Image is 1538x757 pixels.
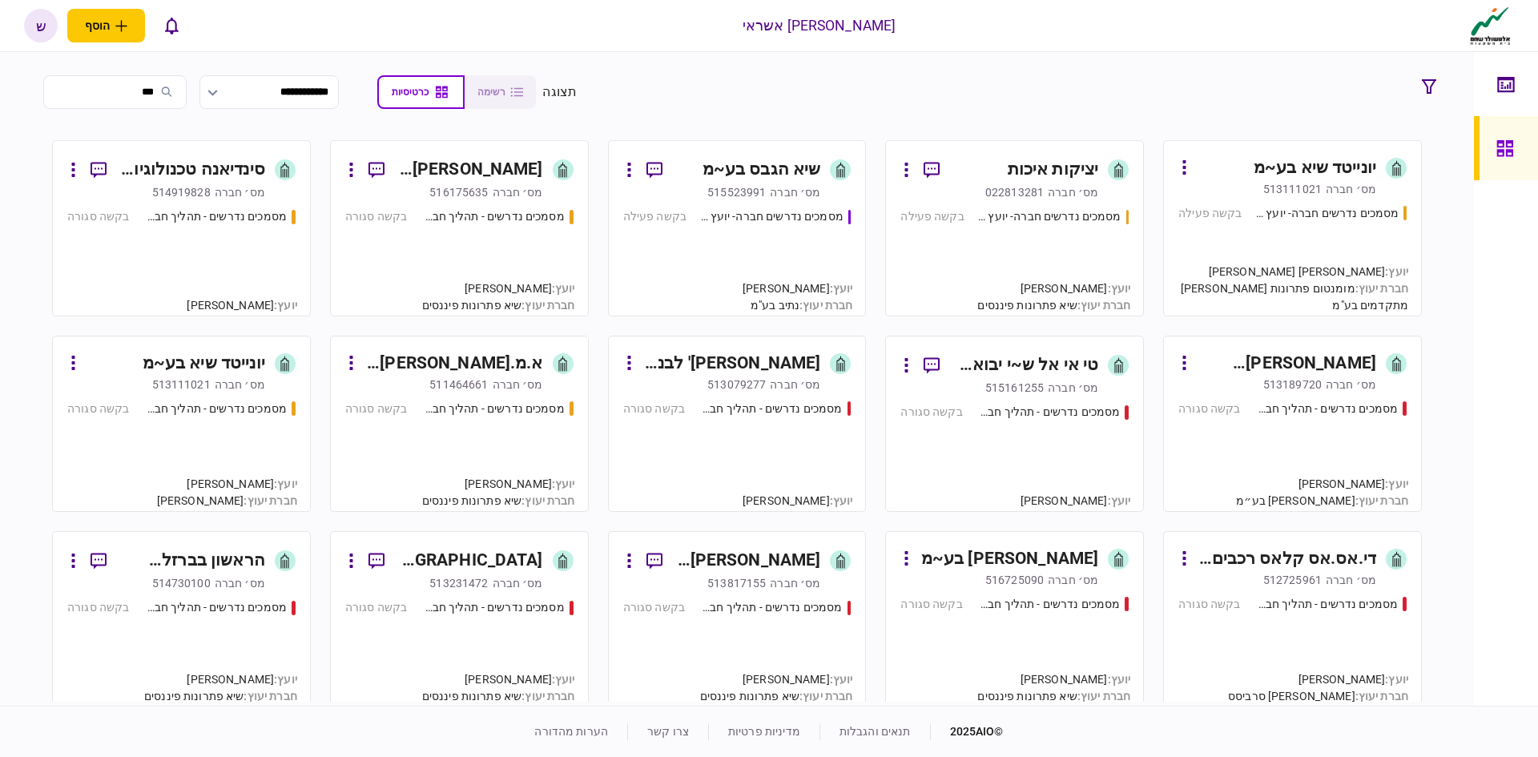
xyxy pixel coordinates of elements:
[977,596,1120,613] div: מסמכים נדרשים - תהליך חברה
[623,401,685,417] div: בקשה סגורה
[647,725,689,738] a: צרו קשר
[244,494,296,507] span: חברת יעוץ :
[215,184,265,200] div: מס׳ חברה
[521,494,574,507] span: חברת יעוץ :
[1163,336,1422,512] a: [PERSON_NAME] לבנייה בע~ממס׳ חברה513189720מסמכים נדרשים - תהליך חברהבקשה סגורהיועץ:[PERSON_NAME]ח...
[157,493,297,509] div: [PERSON_NAME]
[1255,596,1398,613] div: מסמכים נדרשים - תהליך חברה
[552,477,575,490] span: יועץ :
[1008,157,1099,183] div: יציקות איכות
[1048,572,1098,588] div: מס׳ חברה
[743,493,852,509] div: [PERSON_NAME]
[900,404,962,421] div: בקשה סגורה
[1021,493,1130,509] div: [PERSON_NAME]
[345,208,407,225] div: בקשה סגורה
[1197,351,1376,376] div: [PERSON_NAME] לבנייה בע~מ
[144,688,297,705] div: שיא פתרונות פיננסים
[493,575,543,591] div: מס׳ חברה
[215,575,265,591] div: מס׳ חברה
[429,376,488,393] div: 511464661
[885,140,1144,316] a: יציקות איכותמס׳ חברה022813281מסמכים נדרשים חברה- יועץ - תהליך חברהבקשה פעילהיועץ:[PERSON_NAME]חבר...
[977,404,1120,421] div: מסמכים נדרשים - תהליך חברה
[52,140,311,316] a: סינדיאנה טכנולוגיות (ס.ט.) בע~ממס׳ חברה514919828מסמכים נדרשים - תהליך חברהבקשה סגורהיועץ:[PERSON_...
[770,575,820,591] div: מס׳ חברה
[392,87,429,98] span: כרטיסיות
[830,494,853,507] span: יועץ :
[1355,494,1408,507] span: חברת יעוץ :
[1254,155,1376,181] div: יונייטד שיא בע~מ
[244,690,296,703] span: חברת יעוץ :
[1385,673,1408,686] span: יועץ :
[700,688,853,705] div: שיא פתרונות פיננסים
[422,297,575,314] div: שיא פתרונות פיננסים
[699,208,843,225] div: מסמכים נדרשים חברה- יועץ - תהליך חברה
[421,208,564,225] div: מסמכים נדרשים - תהליך חברה
[24,9,58,42] div: ש
[1228,688,1408,705] div: [PERSON_NAME] סרביסס
[274,673,297,686] span: יועץ :
[465,75,536,109] button: רשימה
[885,531,1144,707] a: [PERSON_NAME] בע~ממס׳ חברה516725090מסמכים נדרשים - תהליך חברהבקשה סגורהיועץ:[PERSON_NAME]חברת יעו...
[1385,477,1408,490] span: יועץ :
[830,282,853,295] span: יועץ :
[1077,690,1130,703] span: חברת יעוץ :
[119,548,265,574] div: הראשון בברזל [PERSON_NAME] בע~מ
[422,280,575,297] div: [PERSON_NAME]
[534,725,608,738] a: הערות מהדורה
[930,723,1004,740] div: © 2025 AIO
[977,280,1130,297] div: [PERSON_NAME]
[1355,690,1408,703] span: חברת יעוץ :
[67,208,129,225] div: בקשה סגורה
[1163,531,1422,707] a: די.אס.אס קלאס רכבים בע~ממס׳ חברה512725961מסמכים נדרשים - תהליך חברהבקשה סגורהיועץ:[PERSON_NAME]חב...
[1108,494,1131,507] span: יועץ :
[52,531,311,707] a: הראשון בברזל [PERSON_NAME] בע~ממס׳ חברה514730100מסמכים נדרשים - תהליך חברהבקשה סגורהיועץ:[PERSON_...
[330,140,589,316] a: [PERSON_NAME] 2020 בע~ממס׳ חברה516175635מסמכים נדרשים - תהליך חברהבקשה סגורהיועץ:[PERSON_NAME]חבר...
[330,336,589,512] a: א.מ.[PERSON_NAME] (1990) בע~ממס׳ חברה511464661מסמכים נדרשים - תהליך חברהבקשה סגורהיועץ:[PERSON_NA...
[157,476,297,493] div: [PERSON_NAME]
[839,725,911,738] a: תנאים והגבלות
[608,336,867,512] a: [PERSON_NAME]' לבניה ויזמות בע~ממס׳ חברה513079277מסמכים נדרשים - תהליך חברהבקשה סגורהיועץ:[PERSON...
[799,690,852,703] span: חברת יעוץ :
[1326,572,1376,588] div: מס׳ חברה
[152,376,211,393] div: 513111021
[1048,380,1098,396] div: מס׳ חברה
[703,157,821,183] div: שיא הגבס בע~מ
[477,87,505,98] span: רשימה
[743,15,896,36] div: [PERSON_NAME] אשראי
[1108,673,1131,686] span: יועץ :
[885,336,1144,512] a: טי אי אל ש~י יבוא שיווק והפצה בע~ממס׳ חברה515161255מסמכים נדרשים - תהליך חברהבקשה סגורהיועץ:[PERS...
[67,599,129,616] div: בקשה סגורה
[119,157,265,183] div: סינדיאנה טכנולוגיות (ס.ט.) בע~מ
[397,157,543,183] div: [PERSON_NAME] 2020 בע~מ
[700,671,853,688] div: [PERSON_NAME]
[1255,401,1398,417] div: מסמכים נדרשים - תהליך חברה
[152,575,211,591] div: 514730100
[422,688,575,705] div: שיא פתרונות פיננסים
[642,351,821,376] div: [PERSON_NAME]' לבניה ויזמות בע~מ
[608,531,867,707] a: [PERSON_NAME] בע~ממס׳ חברה513817155מסמכים נדרשים - תהליך חברהבקשה סגורהיועץ:[PERSON_NAME]חברת יעו...
[429,184,488,200] div: 516175635
[699,599,842,616] div: מסמכים נדרשים - תהליך חברה
[144,671,297,688] div: [PERSON_NAME]
[1263,572,1322,588] div: 512725961
[977,297,1130,314] div: שיא פתרונות פיננסים
[1178,596,1240,613] div: בקשה סגורה
[143,599,286,616] div: מסמכים נדרשים - תהליך חברה
[977,688,1130,705] div: שיא פתרונות פיננסים
[1385,265,1408,278] span: יועץ :
[1326,181,1376,197] div: מס׳ חברה
[330,531,589,707] a: [DEMOGRAPHIC_DATA][PERSON_NAME] עבודות מתכת בע~ממס׳ חברה513231472מסמכים נדרשים - תהליך חברהבקשה ס...
[422,493,575,509] div: שיא פתרונות פיננסים
[67,401,129,417] div: בקשה סגורה
[985,572,1044,588] div: 516725090
[1177,264,1408,280] div: [PERSON_NAME] [PERSON_NAME]
[728,725,800,738] a: מדיניות פרטיות
[1467,6,1514,46] img: client company logo
[900,208,964,225] div: בקשה פעילה
[152,184,211,200] div: 514919828
[274,477,297,490] span: יועץ :
[552,673,575,686] span: יועץ :
[274,299,297,312] span: יועץ :
[1178,401,1240,417] div: בקשה סגורה
[799,299,852,312] span: חברת יעוץ :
